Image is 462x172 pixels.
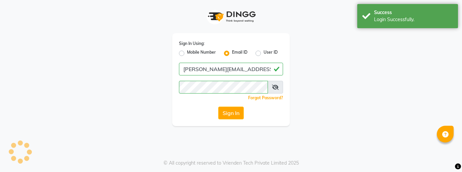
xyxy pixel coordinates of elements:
[204,7,258,26] img: logo1.svg
[232,49,247,57] label: Email ID
[179,41,204,47] label: Sign In Using:
[218,107,244,119] button: Sign In
[264,49,278,57] label: User ID
[187,49,216,57] label: Mobile Number
[434,145,455,165] iframe: chat widget
[179,63,283,75] input: Username
[374,16,453,23] div: Login Successfully.
[179,81,268,94] input: Username
[374,9,453,16] div: Success
[248,95,283,100] a: Forgot Password?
